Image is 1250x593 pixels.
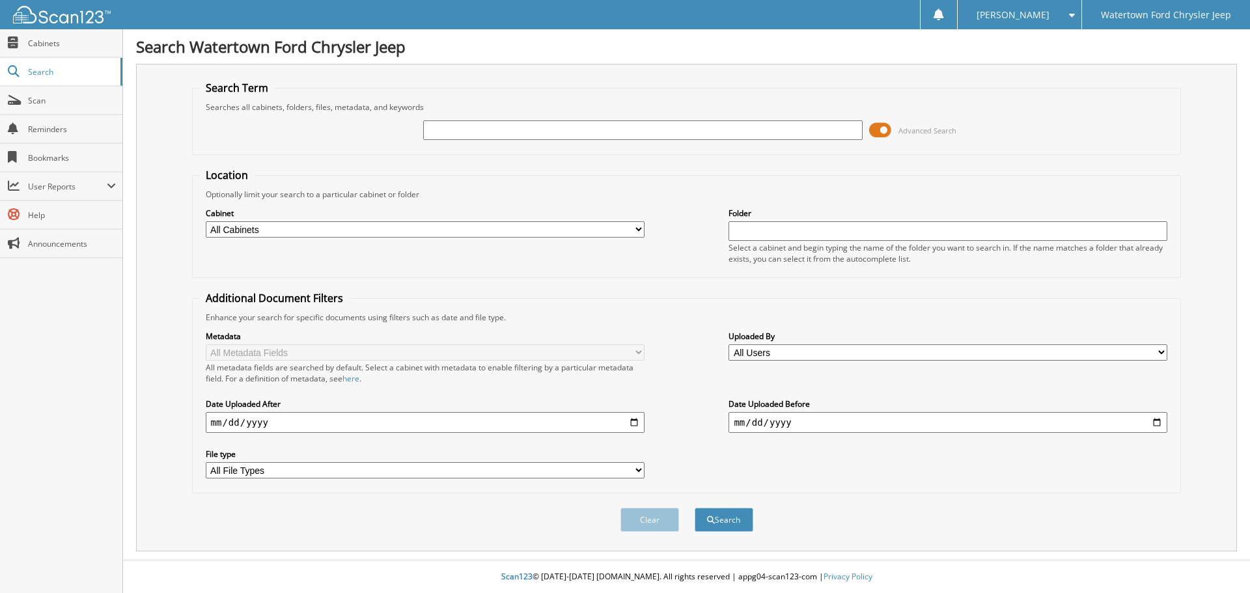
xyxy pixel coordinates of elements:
legend: Location [199,168,255,182]
span: Advanced Search [898,126,956,135]
label: Folder [729,208,1167,219]
span: Cabinets [28,38,116,49]
input: end [729,412,1167,433]
label: Date Uploaded Before [729,398,1167,409]
div: All metadata fields are searched by default. Select a cabinet with metadata to enable filtering b... [206,362,645,384]
div: Enhance your search for specific documents using filters such as date and file type. [199,312,1174,323]
div: Select a cabinet and begin typing the name of the folder you want to search in. If the name match... [729,242,1167,264]
span: Watertown Ford Chrysler Jeep [1101,11,1231,19]
a: here [342,373,359,384]
label: Metadata [206,331,645,342]
div: Searches all cabinets, folders, files, metadata, and keywords [199,102,1174,113]
div: Optionally limit your search to a particular cabinet or folder [199,189,1174,200]
div: © [DATE]-[DATE] [DOMAIN_NAME]. All rights reserved | appg04-scan123-com | [123,561,1250,593]
label: Cabinet [206,208,645,219]
span: Scan [28,95,116,106]
h1: Search Watertown Ford Chrysler Jeep [136,36,1237,57]
input: start [206,412,645,433]
label: File type [206,448,645,460]
span: Announcements [28,238,116,249]
span: Scan123 [501,571,533,582]
label: Uploaded By [729,331,1167,342]
span: User Reports [28,181,107,192]
label: Date Uploaded After [206,398,645,409]
button: Clear [620,508,679,532]
legend: Search Term [199,81,275,95]
span: [PERSON_NAME] [977,11,1049,19]
legend: Additional Document Filters [199,291,350,305]
button: Search [695,508,753,532]
span: Bookmarks [28,152,116,163]
a: Privacy Policy [824,571,872,582]
img: scan123-logo-white.svg [13,6,111,23]
span: Reminders [28,124,116,135]
span: Help [28,210,116,221]
span: Search [28,66,114,77]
